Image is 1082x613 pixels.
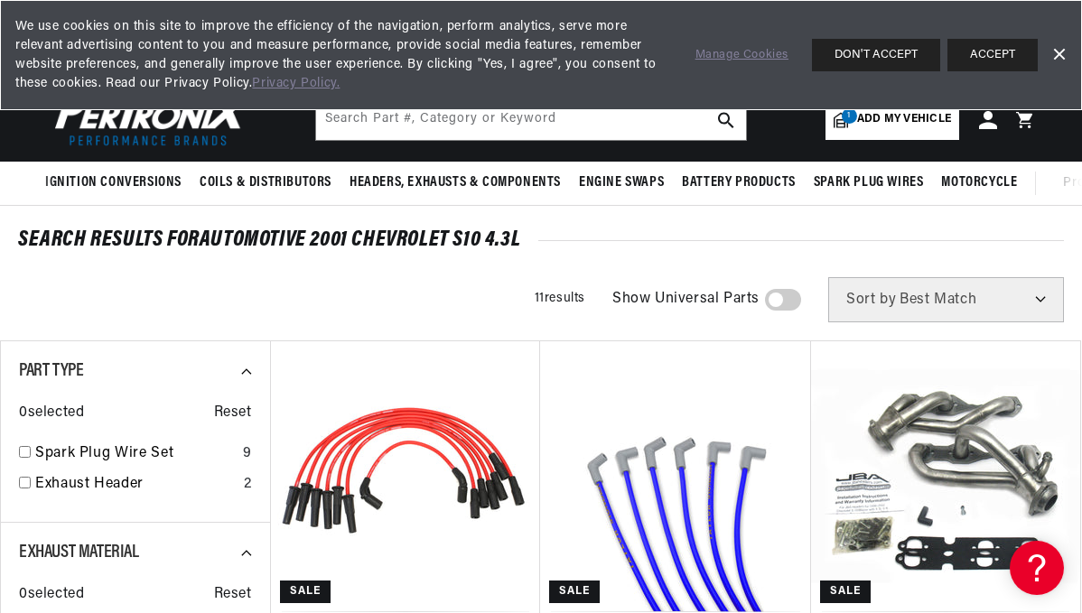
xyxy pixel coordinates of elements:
[191,162,340,204] summary: Coils & Distributors
[814,173,924,192] span: Spark Plug Wires
[340,162,570,204] summary: Headers, Exhausts & Components
[214,402,252,425] span: Reset
[35,442,236,466] a: Spark Plug Wire Set
[932,162,1026,204] summary: Motorcycle
[535,292,585,305] span: 11 results
[805,162,933,204] summary: Spark Plug Wires
[45,173,182,192] span: Ignition Conversions
[200,173,331,192] span: Coils & Distributors
[214,583,252,607] span: Reset
[45,88,253,151] img: Pertronix
[316,100,746,140] input: Search Part #, Category or Keyword
[695,46,788,65] a: Manage Cookies
[941,173,1017,192] span: Motorcycle
[828,277,1064,322] select: Sort by
[846,293,896,307] span: Sort by
[19,583,84,607] span: 0 selected
[579,173,664,192] span: Engine Swaps
[18,231,1064,249] div: SEARCH RESULTS FOR Automotive 2001 Chevrolet S10 4.3L
[673,162,805,204] summary: Battery Products
[15,17,670,93] span: We use cookies on this site to improve the efficiency of the navigation, perform analytics, serve...
[706,100,746,140] button: search button
[842,108,857,124] span: 1
[252,77,340,90] a: Privacy Policy.
[682,173,796,192] span: Battery Products
[35,473,237,497] a: Exhaust Header
[812,39,940,71] button: DON'T ACCEPT
[825,100,959,140] a: 1Add my vehicle
[612,288,760,311] span: Show Universal Parts
[570,162,673,204] summary: Engine Swaps
[19,543,139,562] span: Exhaust Material
[857,111,951,128] span: Add my vehicle
[45,162,191,204] summary: Ignition Conversions
[19,362,83,380] span: Part Type
[244,473,252,497] div: 2
[350,173,561,192] span: Headers, Exhausts & Components
[1045,42,1072,69] a: Dismiss Banner
[19,402,84,425] span: 0 selected
[243,442,252,466] div: 9
[947,39,1038,71] button: ACCEPT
